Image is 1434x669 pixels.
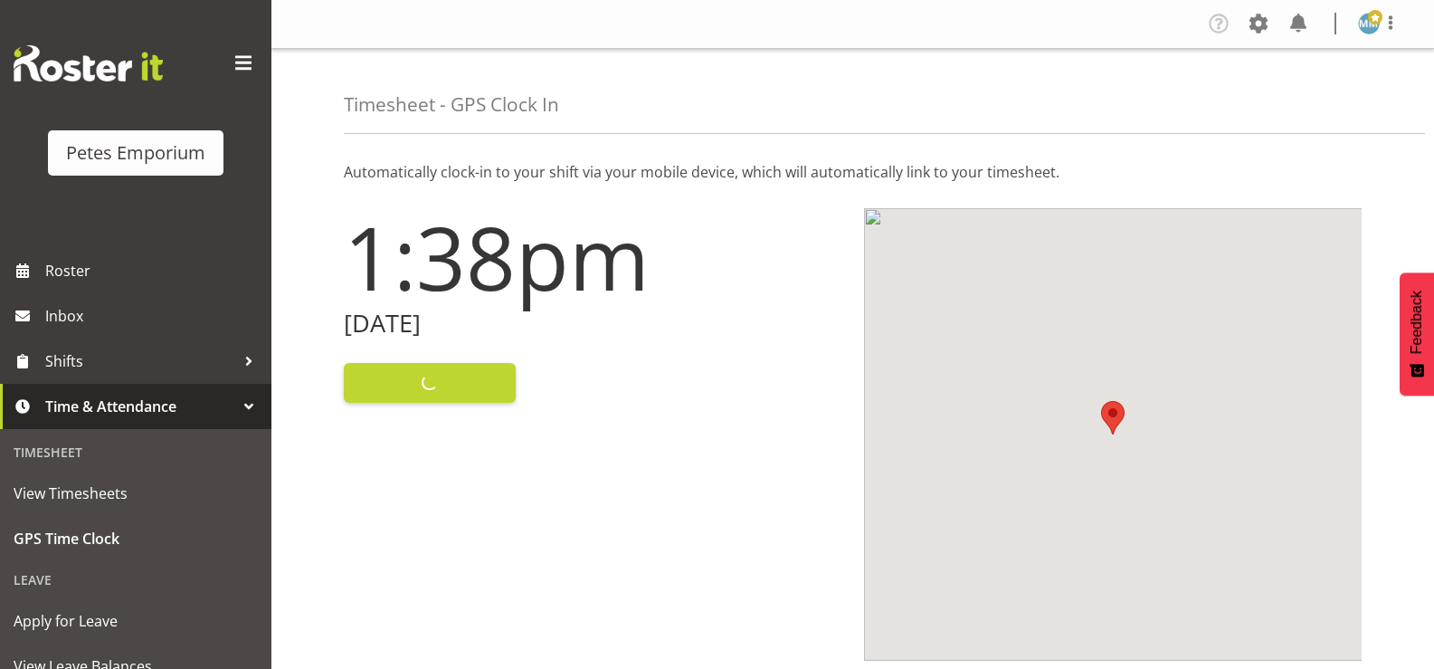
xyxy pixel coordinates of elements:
span: Feedback [1409,291,1425,354]
a: GPS Time Clock [5,516,267,561]
a: View Timesheets [5,471,267,516]
span: Time & Attendance [45,393,235,420]
span: GPS Time Clock [14,525,258,552]
h2: [DATE] [344,310,842,338]
p: Automatically clock-in to your shift via your mobile device, which will automatically link to you... [344,161,1362,183]
span: Inbox [45,302,262,330]
div: Petes Emporium [66,139,205,167]
div: Leave [5,561,267,598]
span: Apply for Leave [14,607,258,635]
span: View Timesheets [14,480,258,507]
img: mandy-mosley3858.jpg [1358,13,1380,34]
img: Rosterit website logo [14,45,163,81]
h1: 1:38pm [344,208,842,306]
button: Feedback - Show survey [1400,272,1434,396]
div: Timesheet [5,434,267,471]
span: Roster [45,257,262,284]
span: Shifts [45,348,235,375]
a: Apply for Leave [5,598,267,644]
h4: Timesheet - GPS Clock In [344,94,559,115]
